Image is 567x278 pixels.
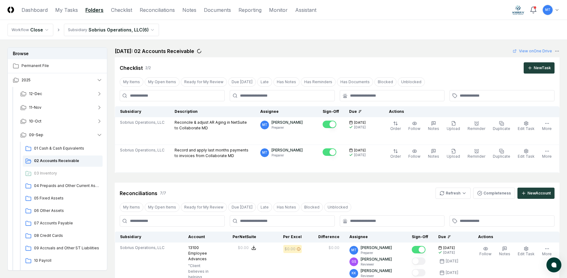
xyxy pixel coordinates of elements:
[23,156,103,167] a: 02 Accounts Receivable
[29,118,41,124] span: 10-Oct
[354,120,366,125] span: [DATE]
[228,203,256,212] button: Due Today
[446,258,458,264] div: [DATE]
[34,245,100,251] span: 09 Accruals and Other ST Liabilities
[68,27,87,33] div: Subsidiary
[344,232,407,242] th: Assignee
[390,126,401,131] span: Order
[34,146,100,151] span: 01 Cash & Cash Equivalents
[120,147,165,153] span: Sobrius Operations, LLC
[384,109,555,114] div: Actions
[329,245,339,251] div: $0.00
[7,24,159,36] nav: breadcrumb
[498,245,512,258] button: Notes
[23,218,103,229] a: 07 Accounts Payable
[175,120,250,131] p: Reconcile & adjust AR Aging in NetSuite to Collaborate MD
[29,132,43,138] span: 09-Sep
[15,87,108,101] button: 12-Dec
[23,193,103,204] a: 05 Fixed Assets
[188,251,207,261] span: Employee Advances
[34,233,100,238] span: 08 Credit Cards
[8,59,108,73] a: Permanent File
[361,251,392,255] p: Preparer
[271,120,303,125] p: [PERSON_NAME]
[22,77,31,83] span: 2025
[466,120,487,133] button: Reminder
[271,153,303,158] p: Preparer
[29,105,41,110] span: 11-Nov
[324,203,351,212] button: Unblocked
[23,168,103,179] a: 03 Inventory
[120,245,165,251] span: Sobrius Operations, LLC
[390,154,401,159] span: Order
[493,126,510,131] span: Duplicate
[120,120,165,125] span: Sobrius Operations, LLC
[34,183,100,189] span: 04 Prepaids and Other Current Assets
[443,250,455,255] div: [DATE]
[318,106,344,117] th: Sign-Off
[408,126,420,131] span: Follow
[111,6,132,14] a: Checklist
[34,195,100,201] span: 05 Fixed Assets
[307,232,344,242] th: Difference
[15,128,108,142] button: 09-Sep
[23,230,103,242] a: 08 Credit Cards
[34,220,100,226] span: 07 Accounts Payable
[445,147,461,161] button: Upload
[145,65,151,71] div: 2 / 2
[541,245,553,258] button: More
[435,188,471,199] button: Refresh
[295,6,316,14] a: Assistant
[349,109,374,114] div: Due
[273,203,300,212] button: Has Notes
[204,6,231,14] a: Documents
[407,232,433,242] th: Sign-Off
[160,190,166,196] div: 7 / 7
[517,120,536,133] button: Edit Task
[145,203,180,212] button: My Open Items
[541,120,553,133] button: More
[8,73,108,87] button: 2025
[120,64,143,72] div: Checklist
[412,257,425,265] button: Mark complete
[145,77,180,87] button: My Open Items
[473,188,515,199] button: Completeness
[23,255,103,266] a: 10 Payroll
[428,126,439,131] span: Notes
[188,234,210,240] div: Account
[517,147,536,161] button: Edit Task
[181,203,227,212] button: Ready for My Review
[337,77,373,87] button: Has Documents
[389,147,402,161] button: Order
[29,91,42,97] span: 12-Dec
[512,5,525,15] img: Sobrius logo
[8,48,107,59] h3: Browse
[468,126,485,131] span: Reminder
[262,122,267,127] span: MT
[23,143,103,154] a: 01 Cash & Cash Equivalents
[175,147,250,159] p: Record and apply last months payments to invoices from Collaborate MD
[23,205,103,217] a: 06 Other Assets
[285,246,296,252] div: $0.00
[447,154,460,159] span: Upload
[181,77,227,87] button: Ready for My Review
[427,147,440,161] button: Notes
[269,6,288,14] a: Monitor
[271,125,303,130] p: Preparer
[255,106,318,117] th: Assignee
[215,232,261,242] th: Per NetSuite
[261,232,307,242] th: Per Excel
[188,245,199,250] span: 13100
[15,114,108,128] button: 10-Oct
[323,121,336,128] button: Mark complete
[499,252,510,256] span: Notes
[23,180,103,192] a: 04 Prepaids and Other Current Assets
[518,154,535,159] span: Edit Task
[466,147,487,161] button: Reminder
[542,4,553,16] button: MT
[34,208,100,213] span: 06 Other Assets
[85,6,103,14] a: Folders
[518,252,535,256] span: Edit Task
[354,153,366,157] div: [DATE]
[412,269,425,276] button: Mark complete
